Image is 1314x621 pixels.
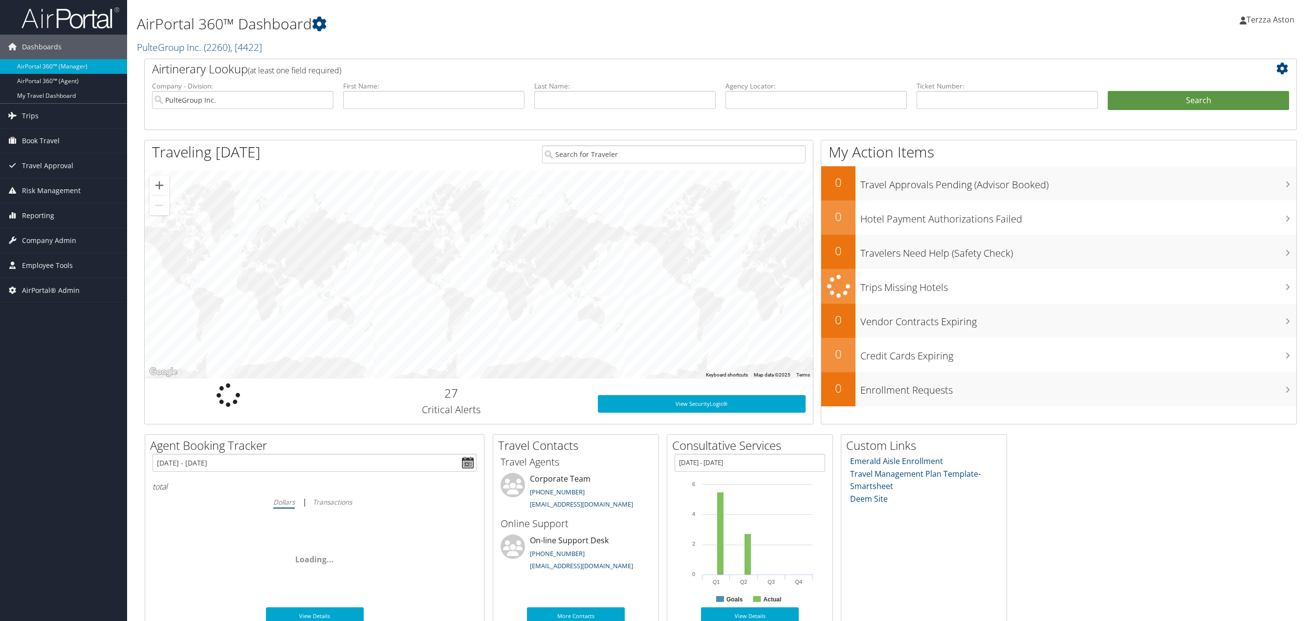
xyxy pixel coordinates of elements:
[530,488,585,496] a: [PHONE_NUMBER]
[692,481,695,487] tspan: 6
[22,203,54,228] span: Reporting
[1108,91,1289,111] button: Search
[917,81,1098,91] label: Ticket Number:
[530,549,585,558] a: [PHONE_NUMBER]
[726,596,743,603] text: Goals
[319,385,583,401] h2: 27
[22,253,73,278] span: Employee Tools
[496,534,656,575] li: On-line Support Desk
[821,311,855,328] h2: 0
[501,455,651,469] h3: Travel Agents
[534,81,716,91] label: Last Name:
[860,378,1296,397] h3: Enrollment Requests
[343,81,525,91] label: First Name:
[22,178,81,203] span: Risk Management
[137,41,262,54] a: PulteGroup Inc.
[22,6,119,29] img: airportal-logo.png
[22,129,60,153] span: Book Travel
[672,437,832,454] h2: Consultative Services
[846,437,1007,454] h2: Custom Links
[152,142,261,162] h1: Traveling [DATE]
[1247,14,1294,25] span: Terzza Aston
[821,235,1296,269] a: 0Travelers Need Help (Safety Check)
[22,35,62,59] span: Dashboards
[496,473,656,513] li: Corporate Team
[295,554,334,565] span: Loading...
[501,517,651,531] h3: Online Support
[821,372,1296,406] a: 0Enrollment Requests
[713,579,720,585] text: Q1
[725,81,907,91] label: Agency Locator:
[821,346,855,362] h2: 0
[598,395,806,413] a: View SecurityLogic®
[137,14,915,34] h1: AirPortal 360™ Dashboard
[22,278,80,303] span: AirPortal® Admin
[150,437,484,454] h2: Agent Booking Tracker
[821,200,1296,235] a: 0Hotel Payment Authorizations Failed
[850,493,888,504] a: Deem Site
[821,338,1296,372] a: 0Credit Cards Expiring
[821,174,855,191] h2: 0
[767,579,775,585] text: Q3
[821,304,1296,338] a: 0Vendor Contracts Expiring
[860,207,1296,226] h3: Hotel Payment Authorizations Failed
[273,497,295,507] i: Dollars
[860,310,1296,329] h3: Vendor Contracts Expiring
[821,380,855,397] h2: 0
[319,403,583,417] h3: Critical Alerts
[860,344,1296,363] h3: Credit Cards Expiring
[706,372,748,378] button: Keyboard shortcuts
[542,145,806,163] input: Search for Traveler
[150,176,169,195] button: Zoom in
[530,561,633,570] a: [EMAIL_ADDRESS][DOMAIN_NAME]
[754,372,790,377] span: Map data ©2025
[153,481,477,492] h6: total
[860,173,1296,192] h3: Travel Approvals Pending (Advisor Booked)
[152,81,333,91] label: Company - Division:
[22,104,39,128] span: Trips
[22,154,73,178] span: Travel Approval
[147,366,179,378] a: Open this area in Google Maps (opens a new window)
[692,511,695,517] tspan: 4
[692,541,695,547] tspan: 2
[230,41,262,54] span: , [ 4422 ]
[147,366,179,378] img: Google
[821,243,855,259] h2: 0
[860,276,1296,294] h3: Trips Missing Hotels
[796,372,810,377] a: Terms (opens in new tab)
[498,437,658,454] h2: Travel Contacts
[740,579,747,585] text: Q2
[153,496,477,508] div: |
[1240,5,1304,34] a: Terzza Aston
[248,65,341,76] span: (at least one field required)
[764,596,782,603] text: Actual
[821,166,1296,200] a: 0Travel Approvals Pending (Advisor Booked)
[152,61,1193,77] h2: Airtinerary Lookup
[313,497,352,507] i: Transactions
[22,228,76,253] span: Company Admin
[795,579,803,585] text: Q4
[821,208,855,225] h2: 0
[860,242,1296,260] h3: Travelers Need Help (Safety Check)
[204,41,230,54] span: ( 2260 )
[850,456,943,466] a: Emerald Aisle Enrollment
[850,468,981,492] a: Travel Management Plan Template- Smartsheet
[530,500,633,509] a: [EMAIL_ADDRESS][DOMAIN_NAME]
[821,269,1296,304] a: Trips Missing Hotels
[821,142,1296,162] h1: My Action Items
[692,571,695,577] tspan: 0
[150,196,169,215] button: Zoom out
